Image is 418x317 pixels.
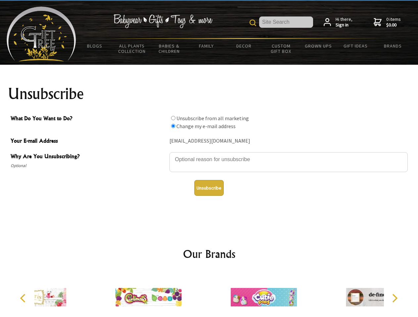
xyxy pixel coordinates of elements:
a: Brands [374,39,412,53]
input: What Do You Want to Do? [171,116,175,120]
a: Family [188,39,225,53]
a: Babies & Children [151,39,188,58]
img: Babywear - Gifts - Toys & more [113,14,212,28]
label: Change my e-mail address [176,123,236,129]
h1: Unsubscribe [8,86,410,102]
a: Gift Ideas [337,39,374,53]
a: Custom Gift Box [262,39,300,58]
div: [EMAIL_ADDRESS][DOMAIN_NAME] [169,136,408,146]
a: All Plants Collection [114,39,151,58]
button: Unsubscribe [194,180,224,196]
a: BLOGS [76,39,114,53]
textarea: Why Are You Unsubscribing? [169,152,408,172]
button: Previous [17,291,31,305]
span: What Do You Want to Do? [11,114,166,124]
a: 0 items$0.00 [374,17,401,28]
button: Next [387,291,402,305]
span: 0 items [386,16,401,28]
a: Hi there,Sign in [324,17,352,28]
span: Hi there, [336,17,352,28]
label: Unsubscribe from all marketing [176,115,249,122]
h2: Our Brands [13,246,405,262]
strong: Sign in [336,22,352,28]
span: Your E-mail Address [11,137,166,146]
a: Grown Ups [300,39,337,53]
input: What Do You Want to Do? [171,124,175,128]
img: product search [250,19,256,26]
img: Babyware - Gifts - Toys and more... [7,7,76,61]
span: Optional [11,162,166,170]
input: Site Search [259,17,313,28]
span: Why Are You Unsubscribing? [11,152,166,162]
strong: $0.00 [386,22,401,28]
a: Decor [225,39,262,53]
